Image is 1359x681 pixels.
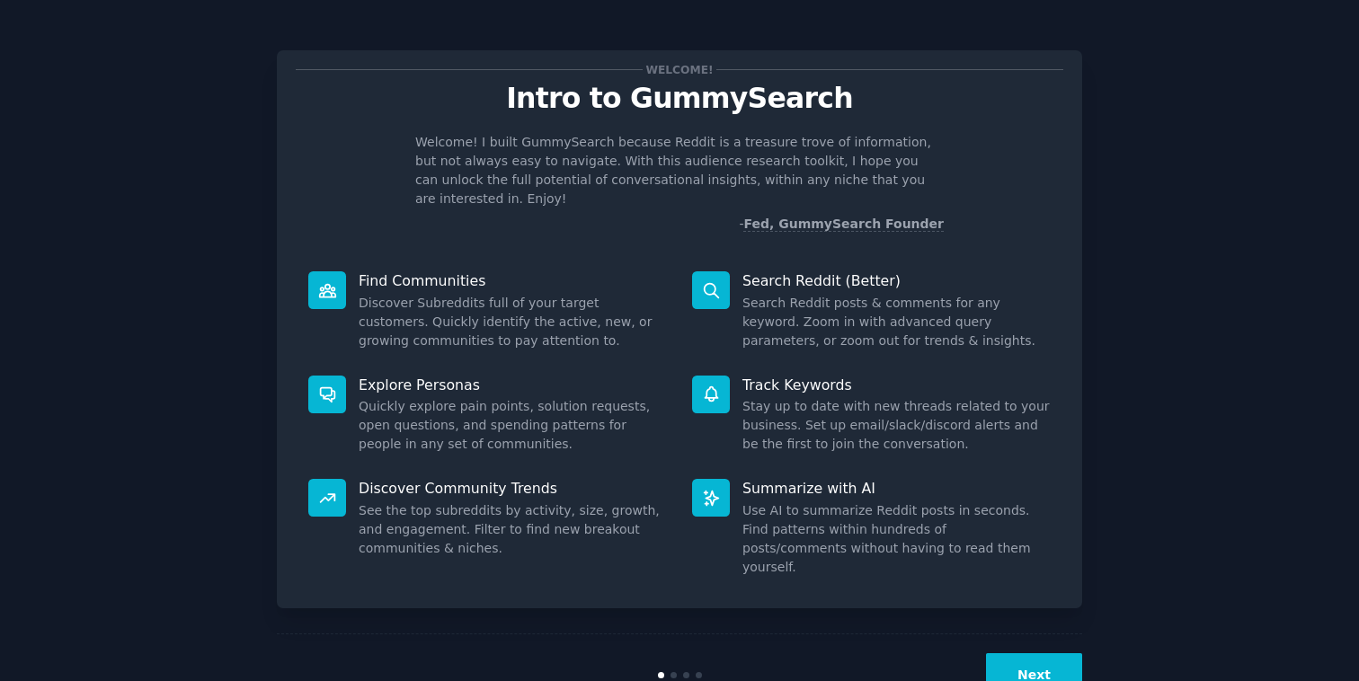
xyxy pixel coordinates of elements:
p: Find Communities [359,271,667,290]
dd: Stay up to date with new threads related to your business. Set up email/slack/discord alerts and ... [742,397,1051,454]
dd: Search Reddit posts & comments for any keyword. Zoom in with advanced query parameters, or zoom o... [742,294,1051,350]
p: Discover Community Trends [359,479,667,498]
span: Welcome! [643,60,716,79]
dd: Discover Subreddits full of your target customers. Quickly identify the active, new, or growing c... [359,294,667,350]
p: Search Reddit (Better) [742,271,1051,290]
p: Welcome! I built GummySearch because Reddit is a treasure trove of information, but not always ea... [415,133,944,208]
div: - [739,215,944,234]
dd: See the top subreddits by activity, size, growth, and engagement. Filter to find new breakout com... [359,501,667,558]
p: Summarize with AI [742,479,1051,498]
p: Track Keywords [742,376,1051,394]
a: Fed, GummySearch Founder [743,217,944,232]
p: Explore Personas [359,376,667,394]
dd: Quickly explore pain points, solution requests, open questions, and spending patterns for people ... [359,397,667,454]
dd: Use AI to summarize Reddit posts in seconds. Find patterns within hundreds of posts/comments with... [742,501,1051,577]
p: Intro to GummySearch [296,83,1063,114]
